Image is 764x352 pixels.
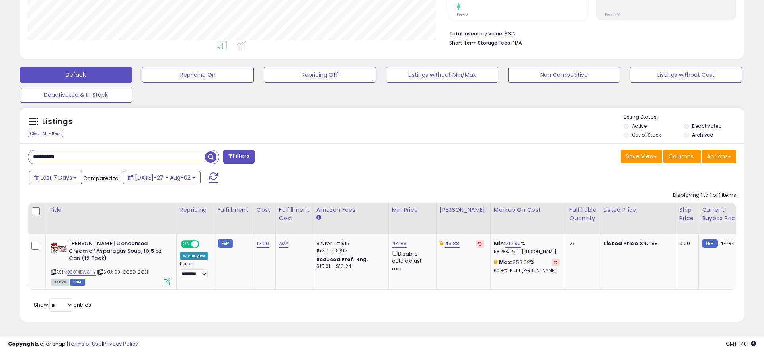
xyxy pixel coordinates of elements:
a: 217.90 [505,240,521,248]
span: Show: entries [34,301,91,309]
div: $15.01 - $16.24 [316,263,382,270]
a: B0014EW3HY [67,269,96,276]
button: Repricing On [142,67,254,83]
span: FBM [70,279,85,286]
span: ON [181,241,191,248]
i: Revert to store-level Max Markup [554,260,557,264]
button: Non Competitive [508,67,620,83]
div: Min Price [392,206,433,214]
button: Listings without Min/Max [386,67,498,83]
div: Preset: [180,261,208,279]
button: Filters [223,150,254,164]
b: [PERSON_NAME] Condensed Cream of Asparagus Soup, 10.5 oz Can (12 Pack) [69,240,166,264]
p: Listing States: [624,113,744,121]
label: Archived [692,131,713,138]
b: Total Inventory Value: [449,30,503,37]
th: The percentage added to the cost of goods (COGS) that forms the calculator for Min & Max prices. [490,203,566,234]
a: 44.88 [392,240,407,248]
div: 8% for <= $15 [316,240,382,247]
div: Ship Price [679,206,695,223]
div: $42.88 [604,240,670,247]
button: Repricing Off [264,67,376,83]
small: FBM [218,239,233,248]
div: Current Buybox Price [702,206,743,223]
small: Prev: 0 [457,12,468,17]
b: Listed Price: [604,240,640,247]
li: $312 [449,28,730,38]
label: Out of Stock [632,131,661,138]
div: Disable auto adjust min [392,249,430,272]
div: Fulfillment [218,206,250,214]
div: Amazon Fees [316,206,385,214]
div: Repricing [180,206,211,214]
button: Listings without Cost [630,67,742,83]
button: Actions [702,150,736,163]
button: Default [20,67,132,83]
div: seller snap | | [8,340,138,348]
div: Title [49,206,173,214]
label: Active [632,123,647,129]
div: Cost [257,206,272,214]
span: Last 7 Days [41,174,72,182]
label: Deactivated [692,123,722,129]
div: % [494,240,560,255]
span: Columns [668,153,694,160]
small: FBM [702,239,717,248]
small: Amazon Fees. [316,214,321,221]
small: Prev: N/A [605,12,620,17]
span: N/A [513,39,522,47]
span: All listings currently available for purchase on Amazon [51,279,69,286]
b: Reduced Prof. Rng. [316,256,368,263]
span: 44.34 [720,240,735,247]
p: 60.94% Profit [PERSON_NAME] [494,268,560,274]
h5: Listings [42,116,73,127]
b: Max: [499,258,513,266]
b: Min: [494,240,506,247]
span: 2025-08-14 17:01 GMT [726,340,756,348]
a: 12.00 [257,240,269,248]
button: Columns [663,150,701,163]
div: Listed Price [604,206,672,214]
span: | SKU: 93-QC8D-ZGEK [97,269,149,275]
span: Compared to: [83,174,120,182]
a: Terms of Use [68,340,102,348]
a: 253.32 [513,258,530,266]
div: [PERSON_NAME] [440,206,487,214]
a: 49.88 [445,240,460,248]
div: Displaying 1 to 1 of 1 items [673,192,736,199]
i: This overrides the store level max markup for this listing [494,260,497,265]
div: 26 [569,240,594,247]
button: Last 7 Days [29,171,82,184]
div: 15% for > $15 [316,247,382,254]
button: Save View [621,150,662,163]
b: Short Term Storage Fees: [449,39,511,46]
strong: Copyright [8,340,37,348]
span: OFF [198,241,211,248]
div: Win BuyBox [180,252,208,260]
p: 58.26% Profit [PERSON_NAME] [494,249,560,255]
a: N/A [279,240,288,248]
div: Fulfillable Quantity [569,206,597,223]
div: Markup on Cost [494,206,563,214]
button: [DATE]-27 - Aug-02 [123,171,201,184]
a: Privacy Policy [103,340,138,348]
div: 0.00 [679,240,692,247]
img: 41xZ0gJ2GqL._SL40_.jpg [51,240,67,256]
div: ASIN: [51,240,170,284]
div: Clear All Filters [28,130,63,137]
button: Deactivated & In Stock [20,87,132,103]
span: [DATE]-27 - Aug-02 [135,174,191,182]
div: % [494,259,560,274]
div: Fulfillment Cost [279,206,310,223]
